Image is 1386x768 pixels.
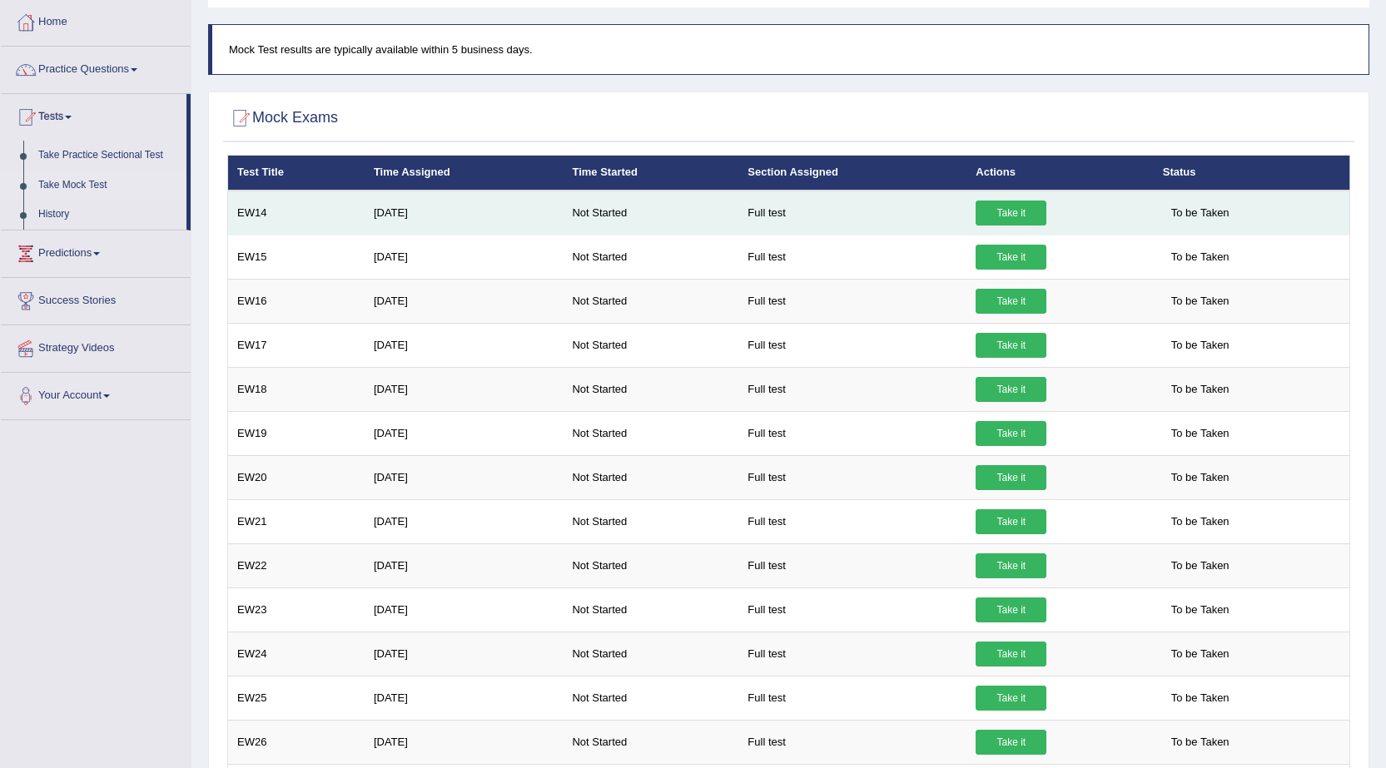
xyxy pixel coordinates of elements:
[976,245,1046,270] a: Take it
[563,676,738,720] td: Not Started
[1163,289,1238,314] span: To be Taken
[228,543,365,587] td: EW22
[738,499,966,543] td: Full test
[228,191,365,235] td: EW14
[563,279,738,323] td: Not Started
[1163,553,1238,578] span: To be Taken
[228,156,365,191] th: Test Title
[976,377,1046,402] a: Take it
[365,676,564,720] td: [DATE]
[229,42,1352,57] p: Mock Test results are typically available within 5 business days.
[1,278,191,320] a: Success Stories
[976,686,1046,711] a: Take it
[228,676,365,720] td: EW25
[228,235,365,279] td: EW15
[365,411,564,455] td: [DATE]
[738,323,966,367] td: Full test
[1,325,191,367] a: Strategy Videos
[738,543,966,587] td: Full test
[1,94,186,136] a: Tests
[738,279,966,323] td: Full test
[563,499,738,543] td: Not Started
[227,106,338,131] h2: Mock Exams
[976,201,1046,225] a: Take it
[228,411,365,455] td: EW19
[31,171,186,201] a: Take Mock Test
[976,465,1046,490] a: Take it
[31,200,186,230] a: History
[365,235,564,279] td: [DATE]
[365,587,564,632] td: [DATE]
[1,373,191,414] a: Your Account
[1,230,191,272] a: Predictions
[1163,245,1238,270] span: To be Taken
[365,543,564,587] td: [DATE]
[365,499,564,543] td: [DATE]
[563,191,738,235] td: Not Started
[228,367,365,411] td: EW18
[228,632,365,676] td: EW24
[1163,421,1238,446] span: To be Taken
[365,455,564,499] td: [DATE]
[738,632,966,676] td: Full test
[738,455,966,499] td: Full test
[976,597,1046,622] a: Take it
[738,720,966,764] td: Full test
[738,191,966,235] td: Full test
[1,47,191,88] a: Practice Questions
[738,235,966,279] td: Full test
[976,333,1046,358] a: Take it
[738,587,966,632] td: Full test
[563,587,738,632] td: Not Started
[365,156,564,191] th: Time Assigned
[1163,686,1238,711] span: To be Taken
[1163,730,1238,755] span: To be Taken
[563,323,738,367] td: Not Started
[1163,597,1238,622] span: To be Taken
[365,279,564,323] td: [DATE]
[1163,465,1238,490] span: To be Taken
[563,543,738,587] td: Not Started
[1163,509,1238,534] span: To be Taken
[228,587,365,632] td: EW23
[365,720,564,764] td: [DATE]
[365,323,564,367] td: [DATE]
[365,191,564,235] td: [DATE]
[738,156,966,191] th: Section Assigned
[563,156,738,191] th: Time Started
[228,323,365,367] td: EW17
[365,632,564,676] td: [DATE]
[976,553,1046,578] a: Take it
[738,676,966,720] td: Full test
[976,509,1046,534] a: Take it
[1163,333,1238,358] span: To be Taken
[1163,201,1238,225] span: To be Taken
[1163,377,1238,402] span: To be Taken
[976,289,1046,314] a: Take it
[31,141,186,171] a: Take Practice Sectional Test
[563,720,738,764] td: Not Started
[1154,156,1350,191] th: Status
[365,367,564,411] td: [DATE]
[976,642,1046,666] a: Take it
[563,455,738,499] td: Not Started
[1163,642,1238,666] span: To be Taken
[563,632,738,676] td: Not Started
[966,156,1153,191] th: Actions
[228,720,365,764] td: EW26
[738,411,966,455] td: Full test
[228,279,365,323] td: EW16
[738,367,966,411] td: Full test
[976,421,1046,446] a: Take it
[563,367,738,411] td: Not Started
[563,411,738,455] td: Not Started
[228,499,365,543] td: EW21
[228,455,365,499] td: EW20
[976,730,1046,755] a: Take it
[563,235,738,279] td: Not Started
